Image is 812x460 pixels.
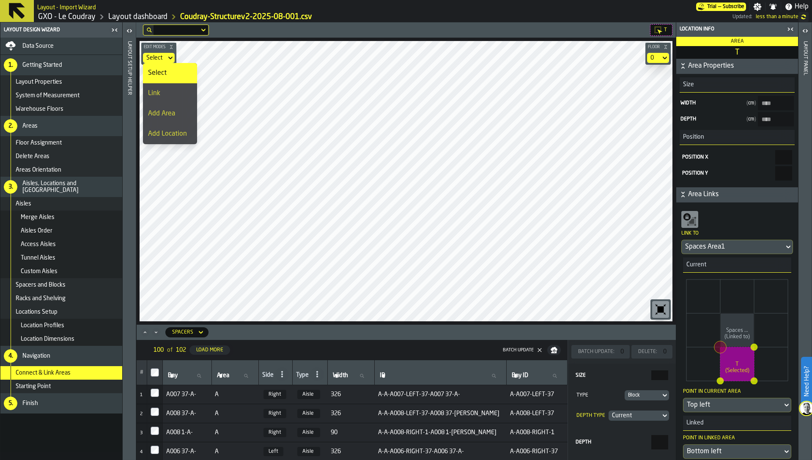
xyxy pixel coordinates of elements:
[151,427,159,435] input: InputCheckbox-label-react-aria3778102589-:r5gb:
[22,180,119,194] span: Aisles, Locations and [GEOGRAPHIC_DATA]
[189,345,230,355] button: button-Load More
[378,448,503,455] span: A-A-A006-RIGHT-37-A006 37-A-
[680,112,795,126] label: input-value-Depth
[650,55,657,61] div: DropdownMenuValue-default-floor
[331,410,371,417] span: 326
[798,12,809,22] label: button-toggle-undefined
[685,242,781,252] div: DropdownMenuValue-Spaces Area1
[0,251,122,265] li: menu Tunnel Aisles
[754,101,756,106] span: )
[143,104,197,124] li: dropdown-item
[575,349,618,355] div: Batch Update:
[297,390,320,399] span: Aisle
[512,372,528,379] span: label
[21,255,55,261] span: Tunnel Aisles
[140,450,143,455] span: 4
[143,63,197,83] li: dropdown-item
[16,106,63,112] span: Warehouse Floors
[22,43,54,49] span: Data Source
[16,200,31,207] span: Aisles
[0,89,122,102] li: menu System of Measurement
[575,413,607,419] div: Depth Type
[0,224,122,238] li: menu Aisles Order
[22,62,62,68] span: Getting Started
[680,116,743,122] span: Depth
[166,410,208,417] span: A008 37-A-
[37,3,96,11] h2: Sub Title
[38,12,96,22] a: link-to-/wh/i/efd9e906-5eb9-41af-aac9-d3e075764b8d
[331,391,371,398] span: 326
[802,39,808,458] div: Layout panel
[22,400,38,407] span: Finish
[688,189,796,200] span: Area Links
[263,447,283,456] span: Left
[297,447,320,456] span: Aisle
[0,380,122,393] li: menu Starting Point
[378,410,503,417] span: A-A-A008-LEFT-37-A008 37-[PERSON_NAME]
[724,334,750,340] tspan: (Linked to)
[0,75,122,89] li: menu Layout Properties
[16,282,66,288] span: Spacers and Blocks
[680,77,795,93] h3: title-section-Size
[676,187,798,203] button: button-
[148,109,192,119] div: Add Area
[795,2,809,12] span: Help
[21,227,52,234] span: Aisles Order
[148,88,192,99] div: Link
[571,345,630,359] button: button-Batch Update:
[510,391,564,398] span: A-A007-LEFT-37
[123,24,135,39] label: button-toggle-Open
[297,409,320,418] span: Aisle
[296,372,309,380] div: Type
[263,428,286,437] span: Right
[140,393,143,397] span: 1
[331,429,371,436] span: 90
[380,372,385,379] span: label
[635,349,661,355] div: Delete:
[143,53,175,63] div: DropdownMenuValue-none
[108,12,167,22] a: link-to-/wh/i/efd9e906-5eb9-41af-aac9-d3e075764b8d/designer
[147,27,152,33] div: hide filter
[498,347,546,354] button: button-Batch Update
[687,446,779,457] div: DropdownMenuValue-bottomLeft
[754,117,756,122] span: )
[756,14,798,20] span: 13/08/2025, 08:51:39
[168,372,178,379] span: label
[718,4,721,10] span: —
[775,166,792,181] input: react-aria3778102589-:r5gq: react-aria3778102589-:r5gq:
[0,346,122,366] li: menu Navigation
[0,278,122,292] li: menu Spacers and Blocks
[575,411,669,421] div: Depth TypeDropdownMenuValue-
[510,410,564,417] span: A-A008-LEFT-37
[215,370,255,381] input: label
[151,446,159,454] label: InputCheckbox-label-react-aria3778102589-:r5gc:
[681,166,793,181] label: react-aria3778102589-:r5gq:
[575,390,669,400] div: TypeDropdownMenuValue-1
[147,343,237,357] div: ButtonLoadMore-Load More-Prev-First-Last
[0,366,122,380] li: menu Connect & Link Areas
[143,63,197,144] ul: dropdown-menu
[746,101,748,106] span: (
[16,79,62,85] span: Layout Properties
[683,416,791,431] h3: title-section-Linked
[688,61,796,71] span: Area Properties
[331,448,371,455] span: 326
[746,116,756,122] span: cm
[575,392,623,398] div: Type
[683,257,791,273] h3: title-section-Current
[696,3,746,11] div: Menu Subscription
[151,389,159,397] input: InputCheckbox-label-react-aria3778102589-:r5g9:
[172,329,193,335] div: DropdownMenuValue-spacers
[21,322,64,329] span: Location Profiles
[0,116,122,136] li: menu Areas
[215,448,255,455] span: A
[646,45,661,49] span: Floor
[575,435,669,449] label: react-aria3778102589-:r32d:
[683,388,791,398] div: Point in current area
[333,372,348,379] span: label
[16,140,62,146] span: Floor Assignment
[620,347,625,357] span: 0
[746,117,748,122] span: (
[0,55,122,75] li: menu Getting Started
